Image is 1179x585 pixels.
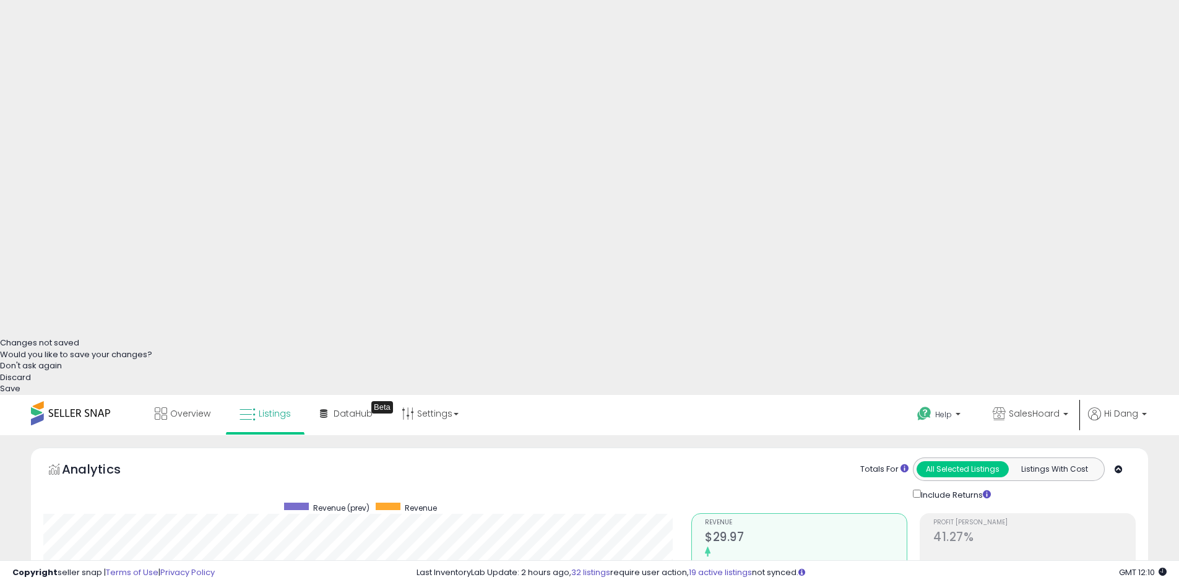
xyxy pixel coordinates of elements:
h5: Analytics [62,461,145,481]
div: Last InventoryLab Update: 2 hours ago, require user action, not synced. [417,567,1167,579]
a: Listings [230,395,300,432]
span: Help [935,409,952,420]
h2: 41.27% [933,530,1135,547]
a: 19 active listings [689,566,752,578]
a: Settings [392,395,468,432]
a: Help [907,397,973,435]
div: Totals For [860,464,909,475]
a: 32 listings [571,566,610,578]
a: SalesHoard [983,395,1078,435]
a: DataHub [311,395,382,432]
a: Overview [145,395,220,432]
button: Listings With Cost [1008,461,1100,477]
i: Get Help [917,406,932,422]
span: Revenue [705,519,907,526]
span: Revenue [405,503,437,513]
span: DataHub [334,407,373,420]
span: SalesHoard [1009,407,1060,420]
button: All Selected Listings [917,461,1009,477]
span: Revenue (prev) [313,503,369,513]
a: Privacy Policy [160,566,215,578]
div: Tooltip anchor [371,401,393,414]
span: 2025-09-11 12:10 GMT [1119,566,1167,578]
div: seller snap | | [12,567,215,579]
a: Hi Dang [1088,407,1147,435]
strong: Copyright [12,566,58,578]
span: Hi Dang [1104,407,1138,420]
a: Terms of Use [106,566,158,578]
h2: $29.97 [705,530,907,547]
span: Profit [PERSON_NAME] [933,519,1135,526]
span: Listings [259,407,291,420]
span: Overview [170,407,210,420]
div: Include Returns [904,487,1006,501]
